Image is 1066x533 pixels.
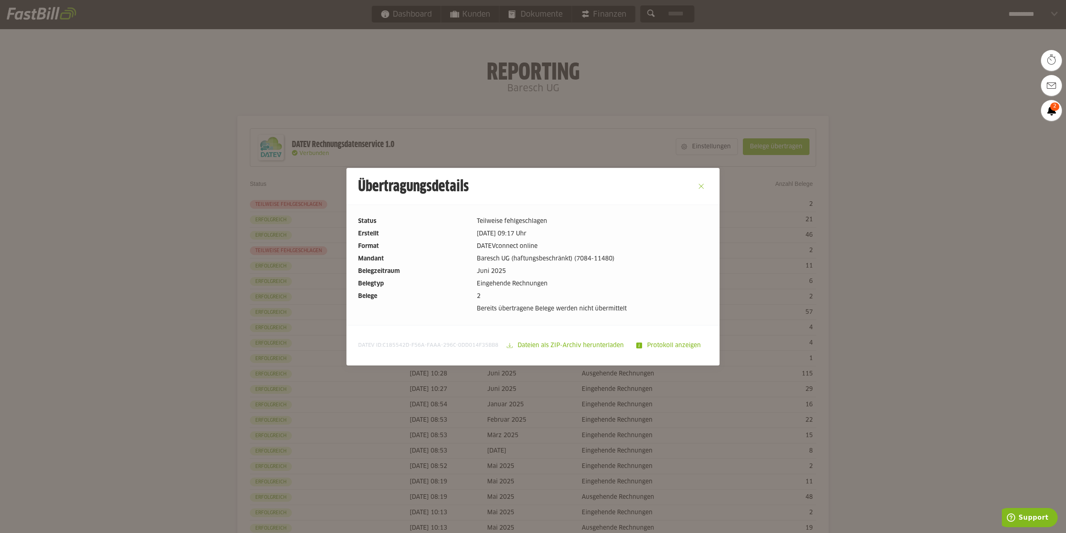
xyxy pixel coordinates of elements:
[383,343,498,348] span: C185542D-F56A-FAAA-296C-0DD014F35BB8
[477,267,708,276] dd: Juni 2025
[477,217,708,226] dd: Teilweise fehlgeschlagen
[358,279,470,288] dt: Belegtyp
[477,229,708,238] dd: [DATE] 09:17 Uhr
[1002,508,1058,529] iframe: Öffnet ein Widget, in dem Sie weitere Informationen finden
[358,342,498,349] span: DATEV ID:
[501,337,631,354] sl-button: Dateien als ZIP-Archiv herunterladen
[358,229,470,238] dt: Erstellt
[477,279,708,288] dd: Eingehende Rechnungen
[631,337,708,354] sl-button: Protokoll anzeigen
[358,267,470,276] dt: Belegzeitraum
[1050,103,1059,111] span: 2
[358,292,470,301] dt: Belege
[477,292,708,301] dd: 2
[477,242,708,251] dd: DATEVconnect online
[358,242,470,251] dt: Format
[477,304,708,313] dd: Bereits übertragene Belege werden nicht übermittelt
[1041,100,1062,121] a: 2
[358,217,470,226] dt: Status
[358,254,470,263] dt: Mandant
[477,254,708,263] dd: Baresch UG (haftungsbeschränkt) (7084-11480)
